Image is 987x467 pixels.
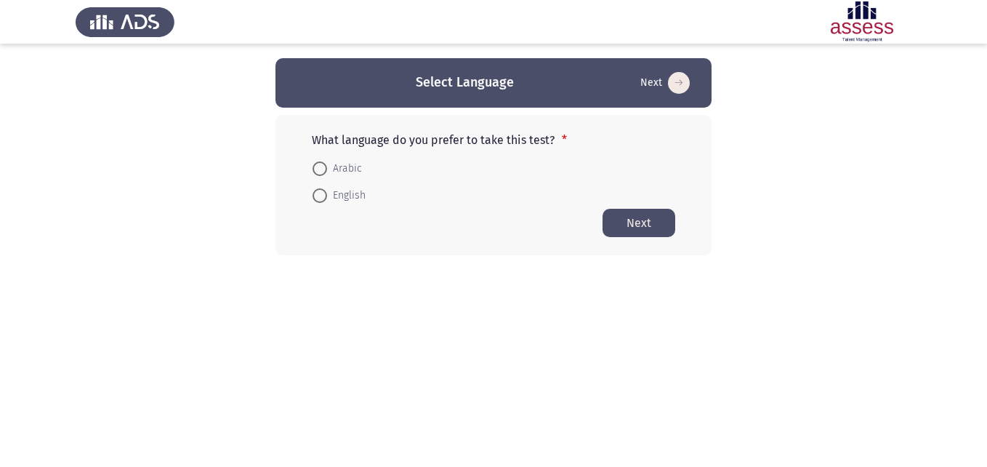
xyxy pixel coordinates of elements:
button: Start assessment [636,71,694,95]
h3: Select Language [416,73,514,92]
span: English [327,187,366,204]
img: Assessment logo of ASSESS Focus 4 Module Assessment (EN/AR) (Advanced - IB) [813,1,911,42]
p: What language do you prefer to take this test? [312,133,675,147]
button: Start assessment [603,209,675,237]
img: Assess Talent Management logo [76,1,174,42]
span: Arabic [327,160,362,177]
